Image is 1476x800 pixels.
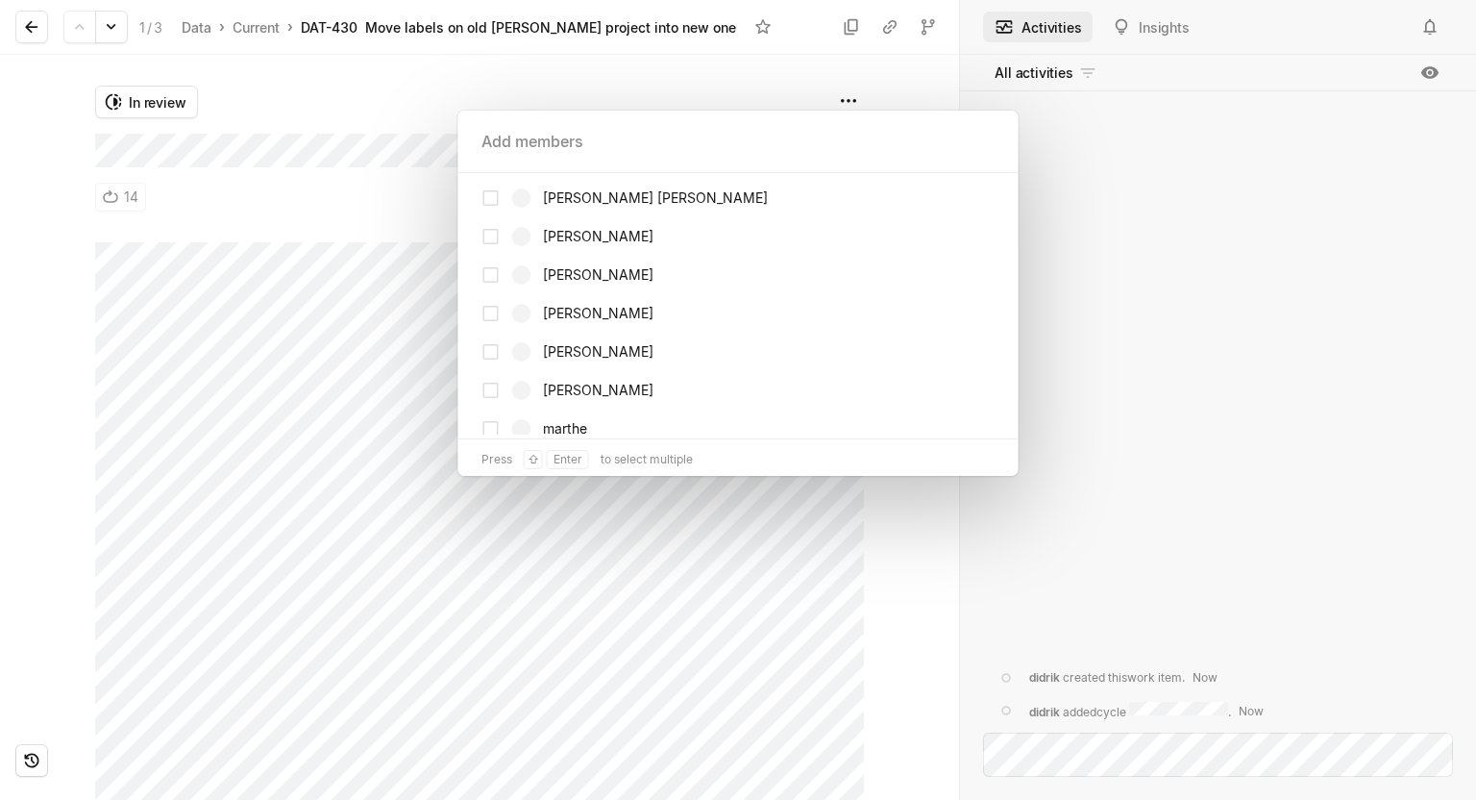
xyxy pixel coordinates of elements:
[543,219,996,254] span: [PERSON_NAME]
[543,412,996,446] span: marthe
[543,373,996,408] span: [PERSON_NAME]
[543,181,996,215] span: [PERSON_NAME] [PERSON_NAME]
[543,296,996,331] span: [PERSON_NAME]
[470,447,704,472] div: Press to select multiple
[543,258,996,292] span: [PERSON_NAME]
[458,111,1019,168] input: Add members
[543,335,996,369] span: [PERSON_NAME]
[547,450,589,469] kbd: enter
[524,450,543,469] kbd: ⇧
